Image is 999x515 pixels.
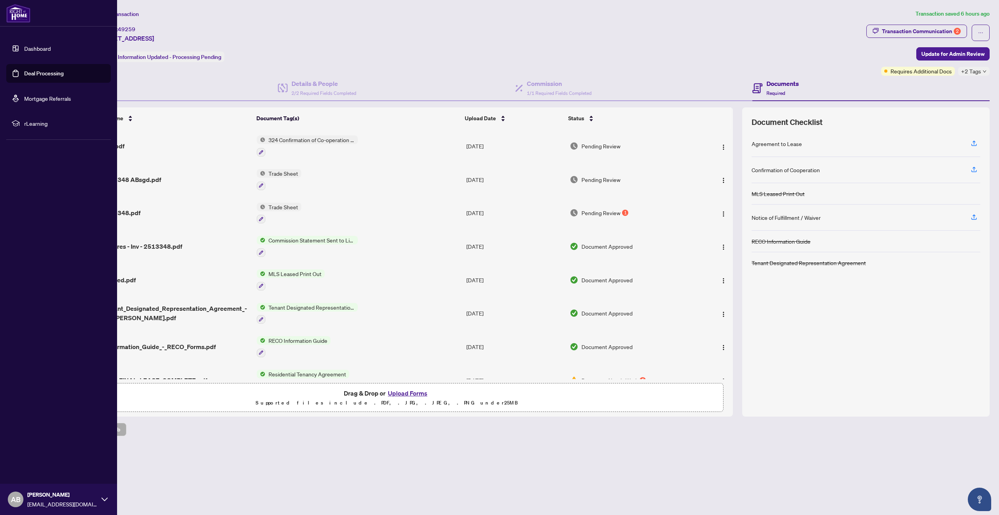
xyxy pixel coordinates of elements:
[265,236,358,244] span: Commission Statement Sent to Listing Brokerage
[463,297,567,330] td: [DATE]
[257,135,358,157] button: Status Icon324 Confirmation of Co-operation and Representation - Tenant/Landlord
[462,107,565,129] th: Upload Date
[717,140,730,152] button: Logo
[257,370,349,391] button: Status IconResidential Tenancy Agreement
[89,175,161,184] span: TS - 2513348 ABsgd.pdf
[581,276,633,284] span: Document Approved
[570,342,578,351] img: Document Status
[265,203,301,211] span: Trade Sheet
[257,303,265,312] img: Status Icon
[89,342,216,351] span: Reco_Information_Guide_-_RECO_Forms.pdf
[6,4,30,23] img: logo
[581,342,633,351] span: Document Approved
[968,488,991,511] button: Open asap
[752,139,802,148] div: Agreement to Lease
[752,117,823,128] span: Document Checklist
[27,500,98,508] span: [EMAIL_ADDRESS][DOMAIN_NAME]
[463,263,567,297] td: [DATE]
[463,196,567,230] td: [DATE]
[463,163,567,196] td: [DATE]
[954,28,961,35] div: 2
[983,69,987,73] span: down
[720,244,727,250] img: Logo
[118,53,221,61] span: Information Updated - Processing Pending
[866,25,967,38] button: Transaction Communication2
[97,34,154,43] span: [STREET_ADDRESS]
[24,119,105,128] span: rLearning
[570,142,578,150] img: Document Status
[766,90,785,96] span: Required
[265,303,358,312] span: Tenant Designated Representation Agreement
[752,237,811,246] div: RECO Information Guide
[265,336,331,345] span: RECO Information Guide
[581,208,620,217] span: Pending Review
[118,26,135,33] span: 49259
[570,242,578,251] img: Document Status
[257,336,331,357] button: Status IconRECO Information Guide
[97,11,139,18] span: View Transaction
[916,47,990,61] button: Update for Admin Review
[463,330,567,364] td: [DATE]
[527,79,592,88] h4: Commission
[257,336,265,345] img: Status Icon
[717,173,730,186] button: Logo
[766,79,799,88] h4: Documents
[265,269,325,278] span: MLS Leased Print Out
[55,398,718,408] p: Supported files include .PDF, .JPG, .JPEG, .PNG under 25 MB
[720,278,727,284] img: Logo
[570,376,578,385] img: Document Status
[27,490,98,499] span: [PERSON_NAME]
[257,236,265,244] img: Status Icon
[463,230,567,263] td: [DATE]
[752,213,821,222] div: Notice of Fulfillment / Waiver
[24,70,64,77] a: Deal Processing
[253,107,462,129] th: Document Tag(s)
[265,135,358,144] span: 324 Confirmation of Co-operation and Representation - Tenant/Landlord
[717,240,730,253] button: Logo
[720,311,727,317] img: Logo
[921,48,985,60] span: Update for Admin Review
[257,370,265,378] img: Status Icon
[717,207,730,219] button: Logo
[752,166,820,174] div: Confirmation of Cooperation
[717,374,730,387] button: Logo
[97,52,224,62] div: Status:
[581,175,620,184] span: Pending Review
[257,169,301,190] button: Status IconTrade Sheet
[570,309,578,317] img: Document Status
[257,269,325,290] button: Status IconMLS Leased Print Out
[24,45,51,52] a: Dashboard
[89,242,182,251] span: 9 Pilkey Cres - Inv - 2513348.pdf
[581,309,633,317] span: Document Approved
[292,79,356,88] h4: Details & People
[570,276,578,284] img: Document Status
[720,344,727,351] img: Logo
[257,135,265,144] img: Status Icon
[344,388,430,398] span: Drag & Drop or
[24,95,71,102] a: Mortgage Referrals
[257,169,265,178] img: Status Icon
[568,114,584,123] span: Status
[622,210,628,216] div: 1
[257,203,265,211] img: Status Icon
[463,129,567,163] td: [DATE]
[257,269,265,278] img: Status Icon
[265,169,301,178] span: Trade Sheet
[386,388,430,398] button: Upload Forms
[50,383,723,412] span: Drag & Drop orUpload FormsSupported files include .PDF, .JPG, .JPEG, .PNG under25MB
[720,144,727,150] img: Logo
[565,107,694,129] th: Status
[891,67,952,75] span: Requires Additional Docs
[640,377,646,383] div: 1
[463,364,567,397] td: [DATE]
[717,307,730,319] button: Logo
[720,211,727,217] img: Logo
[720,177,727,184] img: Logo
[752,189,805,198] div: MLS Leased Print Out
[720,378,727,384] img: Logo
[915,9,990,18] article: Transaction saved 6 hours ago
[581,142,620,150] span: Pending Review
[717,274,730,286] button: Logo
[86,107,253,129] th: (8) File Name
[89,376,207,385] span: Signback_FINAL_LEASE_COMPLETE.pdf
